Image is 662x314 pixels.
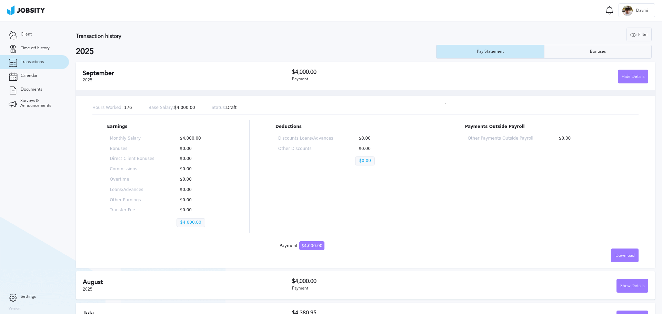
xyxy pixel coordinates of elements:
[616,279,648,293] button: Show Details
[110,208,154,213] p: Transfer Fee
[275,124,413,129] p: Deductions
[177,208,221,213] p: $0.00
[177,136,221,141] p: $4,000.00
[149,105,195,110] p: $4,000.00
[627,28,651,42] div: Filter
[21,87,42,92] span: Documents
[618,70,648,83] button: Hide Details
[107,124,224,129] p: Earnings
[280,244,324,249] div: Payment
[92,105,123,110] span: Hours Worked:
[177,146,221,151] p: $0.00
[177,156,221,161] p: $0.00
[177,218,205,227] p: $4,000.00
[278,136,333,141] p: Discounts Loans/Advances
[20,99,60,108] span: Surveys & Announcements
[292,69,470,75] h3: $4,000.00
[278,146,333,151] p: Other Discounts
[110,156,154,161] p: Direct Client Bonuses
[212,105,237,110] p: Draft
[626,28,652,41] button: Filter
[110,146,154,151] p: Bonuses
[177,188,221,192] p: $0.00
[544,45,652,59] button: Bonuses
[615,253,634,258] span: Download
[586,49,609,54] div: Bonuses
[292,77,470,82] div: Payment
[110,136,154,141] p: Monthly Salary
[76,33,391,39] h3: Transaction history
[83,78,92,82] span: 2025
[618,70,648,84] div: Hide Details
[355,136,410,141] p: $0.00
[177,177,221,182] p: $0.00
[355,146,410,151] p: $0.00
[355,156,374,165] p: $0.00
[110,188,154,192] p: Loans/Advances
[83,70,292,77] h2: September
[619,3,655,17] button: DDavmi
[465,124,624,129] p: Payments Outside Payroll
[110,198,154,203] p: Other Earnings
[468,136,533,141] p: Other Payments Outside Payroll
[212,105,226,110] span: Status:
[611,249,639,262] button: Download
[555,136,621,141] p: $0.00
[299,241,324,250] span: $4,000.00
[110,177,154,182] p: Overtime
[473,49,507,54] div: Pay Statement
[76,47,436,57] h2: 2025
[177,167,221,172] p: $0.00
[83,278,292,286] h2: August
[21,32,32,37] span: Client
[21,73,37,78] span: Calendar
[177,198,221,203] p: $0.00
[292,286,470,291] div: Payment
[83,287,92,292] span: 2025
[9,307,21,311] label: Version:
[21,60,44,64] span: Transactions
[7,6,45,15] img: ab4bad089aa723f57921c736e9817d99.png
[21,46,50,51] span: Time off history
[436,45,544,59] button: Pay Statement
[292,278,470,284] h3: $4,000.00
[149,105,174,110] span: Base Salary:
[110,167,154,172] p: Commissions
[21,294,36,299] span: Settings
[617,279,648,293] div: Show Details
[92,105,132,110] p: 176
[622,6,633,16] div: D
[633,8,651,13] span: Davmi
